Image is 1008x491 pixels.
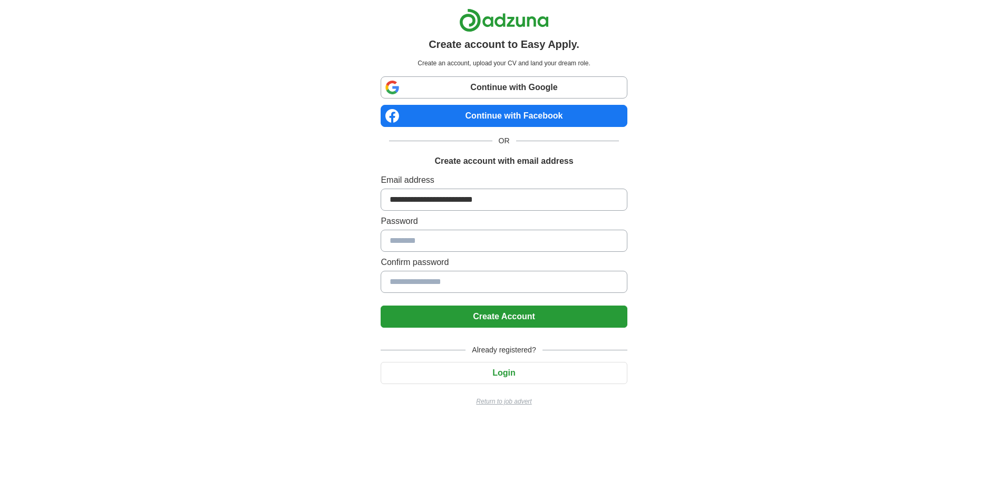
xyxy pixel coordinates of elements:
[492,135,516,146] span: OR
[381,397,627,406] a: Return to job advert
[381,368,627,377] a: Login
[381,306,627,328] button: Create Account
[429,36,579,52] h1: Create account to Easy Apply.
[459,8,549,32] img: Adzuna logo
[381,256,627,269] label: Confirm password
[381,76,627,99] a: Continue with Google
[434,155,573,168] h1: Create account with email address
[381,105,627,127] a: Continue with Facebook
[466,345,542,356] span: Already registered?
[381,362,627,384] button: Login
[381,215,627,228] label: Password
[383,58,625,68] p: Create an account, upload your CV and land your dream role.
[381,174,627,186] label: Email address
